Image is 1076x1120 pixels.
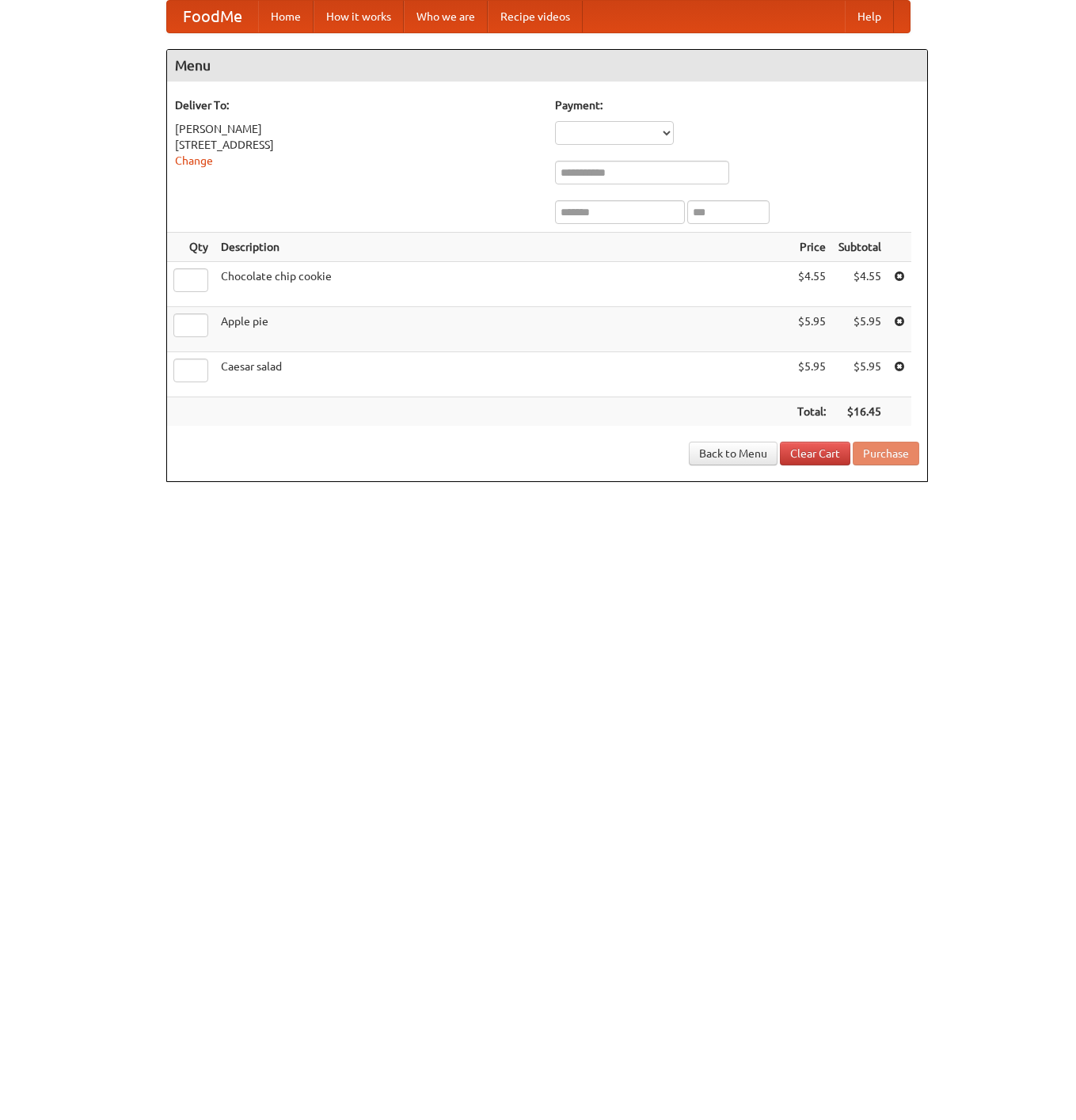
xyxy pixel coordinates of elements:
[215,233,791,262] th: Description
[215,307,791,352] td: Apple pie
[791,397,832,427] th: Total:
[488,1,583,32] a: Recipe videos
[404,1,488,32] a: Who we are
[175,137,539,153] div: [STREET_ADDRESS]
[791,307,832,352] td: $5.95
[175,97,539,113] h5: Deliver To:
[555,97,919,113] h5: Payment:
[314,1,404,32] a: How it works
[780,442,850,465] a: Clear Cart
[175,154,213,167] a: Change
[832,397,888,427] th: $16.45
[215,352,791,397] td: Caesar salad
[832,233,888,262] th: Subtotal
[791,233,832,262] th: Price
[853,442,919,465] button: Purchase
[258,1,314,32] a: Home
[167,50,927,82] h4: Menu
[791,262,832,307] td: $4.55
[832,352,888,397] td: $5.95
[167,1,258,32] a: FoodMe
[832,307,888,352] td: $5.95
[215,262,791,307] td: Chocolate chip cookie
[175,121,539,137] div: [PERSON_NAME]
[167,233,215,262] th: Qty
[832,262,888,307] td: $4.55
[791,352,832,397] td: $5.95
[689,442,778,465] a: Back to Menu
[845,1,894,32] a: Help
